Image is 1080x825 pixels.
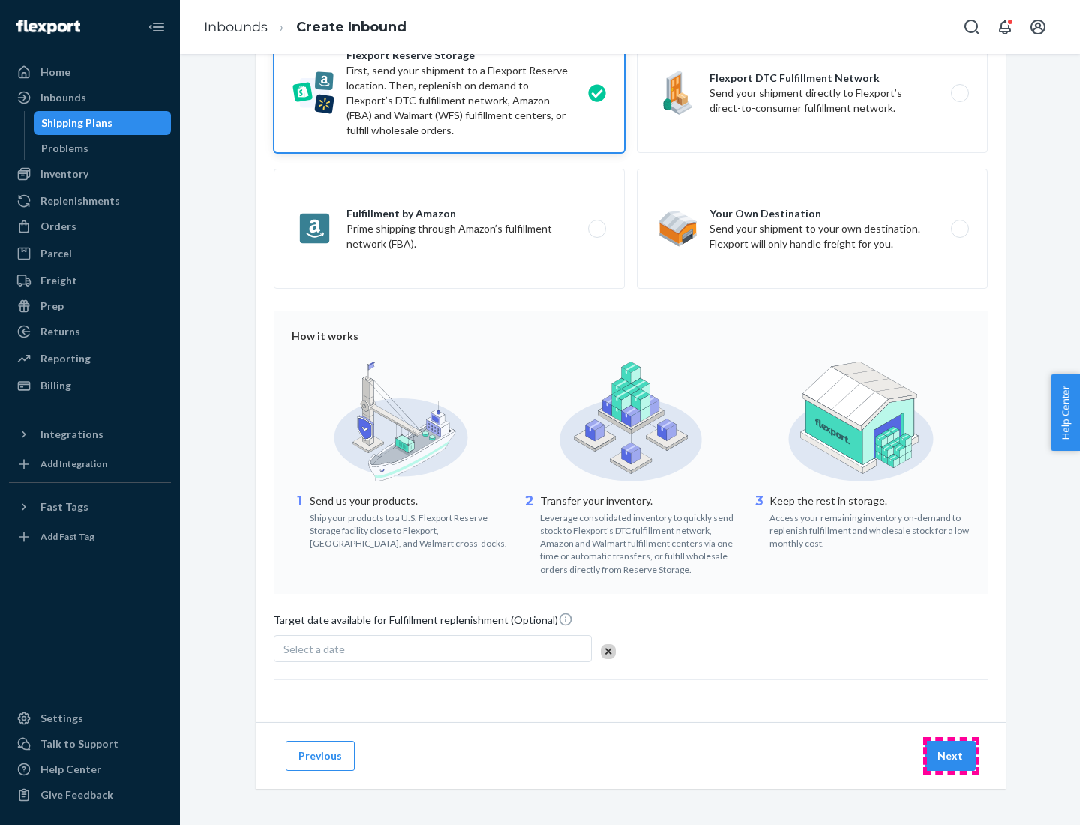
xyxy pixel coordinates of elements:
div: Ship your products to a U.S. Flexport Reserve Storage facility close to Flexport, [GEOGRAPHIC_DAT... [310,508,510,550]
a: Orders [9,214,171,238]
span: Target date available for Fulfillment replenishment (Optional) [274,612,573,634]
a: Prep [9,294,171,318]
a: Add Fast Tag [9,525,171,549]
p: Send us your products. [310,493,510,508]
a: Home [9,60,171,84]
div: Home [40,64,70,79]
button: Help Center [1051,374,1080,451]
a: Inventory [9,162,171,186]
div: Add Fast Tag [40,530,94,543]
div: Integrations [40,427,103,442]
a: Billing [9,373,171,397]
div: Help Center [40,762,101,777]
button: Give Feedback [9,783,171,807]
ol: breadcrumbs [192,5,418,49]
div: 3 [751,492,766,550]
div: Prep [40,298,64,313]
a: Parcel [9,241,171,265]
p: Transfer your inventory. [540,493,740,508]
span: Select a date [283,643,345,655]
a: Returns [9,319,171,343]
a: Inbounds [204,19,268,35]
a: Replenishments [9,189,171,213]
button: Integrations [9,422,171,446]
div: Replenishments [40,193,120,208]
div: Add Integration [40,457,107,470]
a: Add Integration [9,452,171,476]
a: Talk to Support [9,732,171,756]
div: Parcel [40,246,72,261]
button: Next [925,741,976,771]
a: Freight [9,268,171,292]
a: Settings [9,706,171,730]
div: Inbounds [40,90,86,105]
div: Fast Tags [40,499,88,514]
div: Orders [40,219,76,234]
div: Shipping Plans [41,115,112,130]
button: Open account menu [1023,12,1053,42]
div: Reporting [40,351,91,366]
div: Billing [40,378,71,393]
div: 2 [522,492,537,576]
div: Problems [41,141,88,156]
button: Previous [286,741,355,771]
a: Create Inbound [296,19,406,35]
div: Give Feedback [40,787,113,802]
div: Returns [40,324,80,339]
div: How it works [292,328,970,343]
a: Help Center [9,757,171,781]
div: 1 [292,492,307,550]
button: Close Navigation [141,12,171,42]
a: Problems [34,136,172,160]
a: Shipping Plans [34,111,172,135]
div: Leverage consolidated inventory to quickly send stock to Flexport's DTC fulfillment network, Amaz... [540,508,740,576]
button: Open notifications [990,12,1020,42]
a: Reporting [9,346,171,370]
img: Flexport logo [16,19,80,34]
div: Freight [40,273,77,288]
div: Settings [40,711,83,726]
button: Open Search Box [957,12,987,42]
div: Talk to Support [40,736,118,751]
button: Fast Tags [9,495,171,519]
div: Inventory [40,166,88,181]
div: Access your remaining inventory on-demand to replenish fulfillment and wholesale stock for a low ... [769,508,970,550]
p: Keep the rest in storage. [769,493,970,508]
a: Inbounds [9,85,171,109]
